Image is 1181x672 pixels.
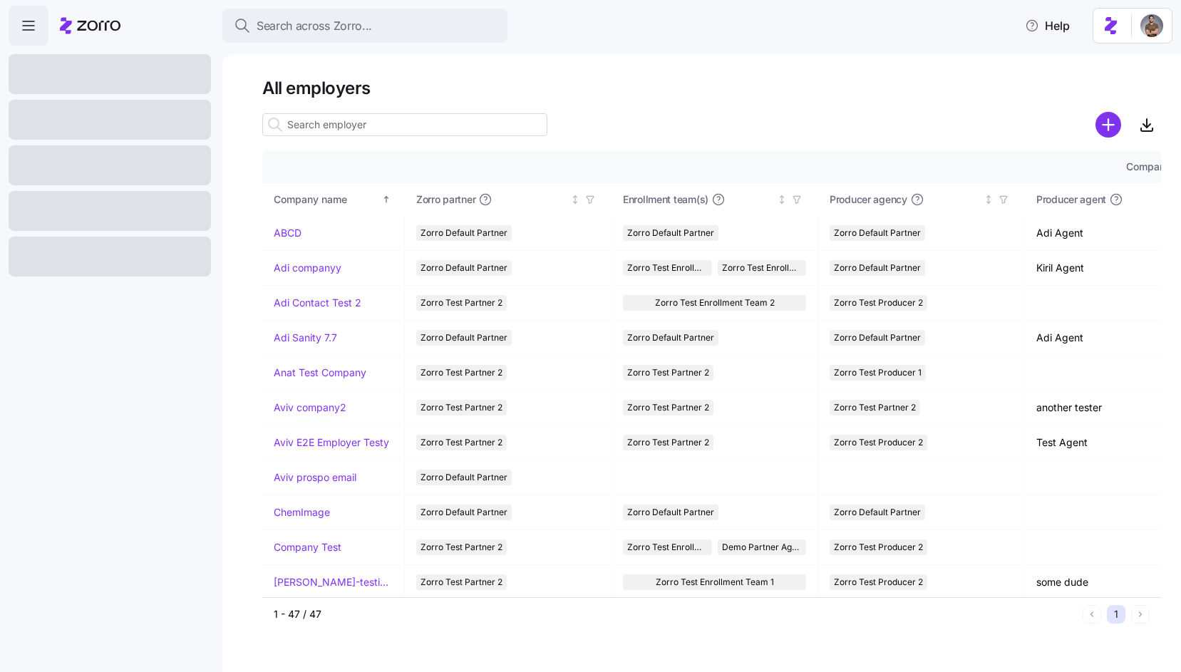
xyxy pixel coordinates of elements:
span: Enrollment team(s) [623,192,708,207]
a: Company Test [274,540,341,554]
span: Zorro Default Partner [421,330,507,346]
span: Producer agent [1036,192,1106,207]
span: Producer agency [830,192,907,207]
span: Zorro Test Enrollment Team 2 [655,295,775,311]
a: [PERSON_NAME]-testing-payroll [274,575,393,589]
span: Zorro Test Enrollment Team 1 [656,574,774,590]
div: Sorted ascending [381,195,391,205]
a: ABCD [274,226,301,240]
div: Not sorted [570,195,580,205]
span: Demo Partner Agency [722,539,803,555]
span: Zorro Default Partner [834,225,921,241]
span: Zorro Test Partner 2 [421,574,502,590]
span: Zorro Default Partner [627,330,714,346]
span: Zorro Test Enrollment Team 2 [627,539,708,555]
span: Zorro Test Producer 2 [834,295,923,311]
a: ChemImage [274,505,330,519]
span: Zorro Test Producer 2 [834,574,923,590]
input: Search employer [262,113,547,136]
span: Zorro Default Partner [834,505,921,520]
h1: All employers [262,77,1161,99]
span: Zorro Test Partner 2 [627,400,709,415]
span: Zorro Test Producer 2 [834,539,923,555]
span: Zorro Test Partner 2 [421,295,502,311]
span: Zorro Default Partner [834,260,921,276]
span: Zorro Test Enrollment Team 2 [627,260,708,276]
img: 4405efb6-a4ff-4e3b-b971-a8a12b62b3ee-1719735568656.jpeg [1140,14,1163,37]
a: Adi Sanity 7.7 [274,331,337,345]
th: Producer agencyNot sorted [818,183,1025,216]
button: Help [1014,11,1081,40]
th: Company nameSorted ascending [262,183,405,216]
span: Zorro Test Partner 2 [834,400,916,415]
span: Zorro Default Partner [834,330,921,346]
a: Adi Contact Test 2 [274,296,361,310]
span: Help [1025,17,1070,34]
div: Not sorted [777,195,787,205]
th: Zorro partnerNot sorted [405,183,612,216]
th: Enrollment team(s)Not sorted [612,183,818,216]
span: Zorro Test Partner 2 [627,435,709,450]
div: 1 - 47 / 47 [274,607,1077,621]
span: Zorro Test Partner 2 [627,365,709,381]
span: Search across Zorro... [257,17,372,35]
span: Zorro Test Partner 2 [421,435,502,450]
div: Not sorted [984,195,994,205]
a: Adi companyy [274,261,341,275]
span: Zorro Default Partner [421,505,507,520]
span: Zorro Test Partner 2 [421,539,502,555]
div: Company name [274,192,379,207]
span: Zorro Default Partner [627,225,714,241]
span: Zorro partner [416,192,475,207]
span: Zorro Default Partner [627,505,714,520]
span: Zorro Default Partner [421,225,507,241]
span: Zorro Test Producer 1 [834,365,922,381]
span: Zorro Test Partner 2 [421,400,502,415]
a: Aviv company2 [274,400,346,415]
a: Aviv prospo email [274,470,356,485]
span: Zorro Default Partner [421,470,507,485]
button: Previous page [1083,605,1101,624]
span: Zorro Test Enrollment Team 1 [722,260,803,276]
button: Next page [1131,605,1150,624]
button: Search across Zorro... [222,9,507,43]
span: Zorro Test Producer 2 [834,435,923,450]
span: Zorro Test Partner 2 [421,365,502,381]
svg: add icon [1095,112,1121,138]
a: Aviv E2E Employer Testy [274,435,389,450]
button: 1 [1107,605,1125,624]
span: Zorro Default Partner [421,260,507,276]
a: Anat Test Company [274,366,366,380]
